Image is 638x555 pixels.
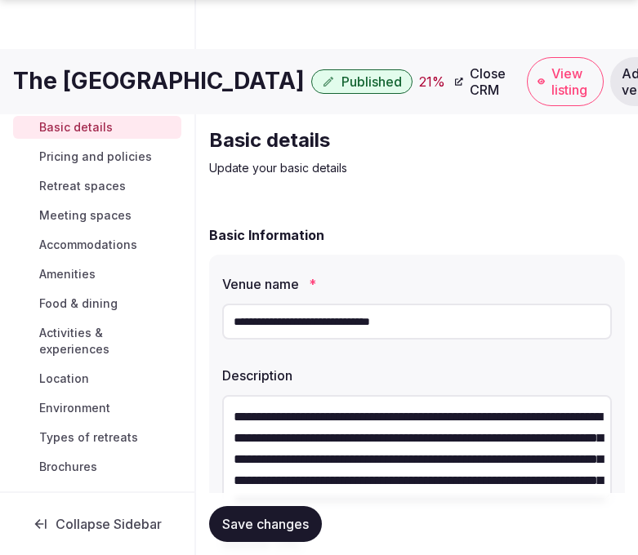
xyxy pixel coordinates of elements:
h2: Basic details [209,127,625,153]
a: Pricing and policies [13,145,181,168]
a: Basic details [13,116,181,139]
a: Types of retreats [13,426,181,449]
a: Accommodations [13,233,181,256]
button: Published [311,69,413,94]
span: Amenities [39,266,96,282]
span: Brochures [39,459,97,475]
span: Retreat spaces [39,178,126,194]
a: Brochures [13,455,181,478]
a: View listing [527,57,604,106]
span: Environment [39,400,110,416]
button: 21% [419,72,445,91]
a: Close CRM [445,57,520,106]
span: Basic details [39,119,113,135]
button: Collapse Sidebar [13,506,181,542]
span: Pricing and policies [39,149,152,165]
a: Ownership [13,488,181,522]
div: 21 % [419,72,445,91]
span: Accommodations [39,237,137,253]
a: Environment [13,397,181,420]
span: Activities & experiences [39,325,175,357]
span: Location [39,371,89,387]
a: Activities & experiences [13,322,181,361]
span: Food & dining [39,295,118,312]
label: Description [222,369,612,382]
a: Meeting spaces [13,204,181,227]
h2: Basic Information [209,225,324,245]
h1: The [GEOGRAPHIC_DATA] [13,65,305,97]
span: Collapse Sidebar [56,516,162,532]
span: Close CRM [470,65,511,98]
a: Food & dining [13,292,181,315]
a: Location [13,367,181,390]
span: Types of retreats [39,429,138,446]
a: Retreat spaces [13,175,181,198]
span: Meeting spaces [39,207,132,224]
span: Save changes [222,516,309,532]
span: View listing [551,65,593,98]
span: Published [341,73,402,90]
button: Save changes [209,506,322,542]
label: Venue name [222,277,612,291]
p: Update your basic details [209,160,625,176]
a: Amenities [13,263,181,286]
